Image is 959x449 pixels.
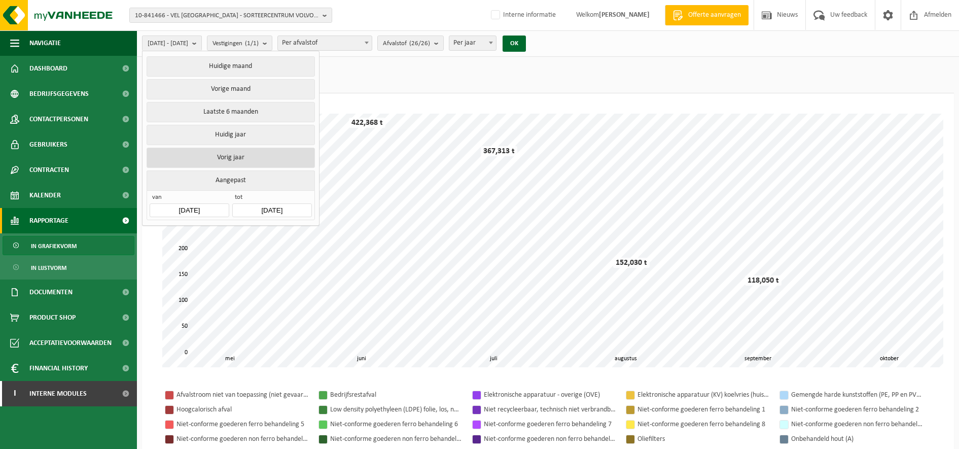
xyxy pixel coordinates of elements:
[330,418,462,431] div: Niet-conforme goederen ferro behandeling 6
[10,381,19,406] span: I
[3,258,134,277] a: In lijstvorm
[791,403,923,416] div: Niet-conforme goederen ferro behandeling 2
[637,418,769,431] div: Niet-conforme goederen ferro behandeling 8
[409,40,430,47] count: (26/26)
[349,118,385,128] div: 422,368 t
[29,107,88,132] span: Contactpersonen
[484,403,616,416] div: Niet recycleerbaar, technisch niet verbrandbaar afval (brandbaar)
[481,146,517,156] div: 367,313 t
[745,275,782,286] div: 118,050 t
[686,10,743,20] span: Offerte aanvragen
[278,36,372,50] span: Per afvalstof
[377,36,444,51] button: Afvalstof(26/26)
[383,36,430,51] span: Afvalstof
[330,403,462,416] div: Low density polyethyleen (LDPE) folie, los, naturel
[245,40,259,47] count: (1/1)
[29,132,67,157] span: Gebruikers
[330,389,462,401] div: Bedrijfsrestafval
[613,258,650,268] div: 152,030 t
[330,433,462,445] div: Niet-conforme goederen non ferro behandeling 3
[150,193,229,203] span: van
[147,125,314,145] button: Huidig jaar
[29,381,87,406] span: Interne modules
[665,5,749,25] a: Offerte aanvragen
[29,356,88,381] span: Financial History
[29,183,61,208] span: Kalender
[148,36,188,51] span: [DATE] - [DATE]
[176,389,308,401] div: Afvalstroom niet van toepassing (niet gevaarlijk)
[29,330,112,356] span: Acceptatievoorwaarden
[31,258,66,278] span: In lijstvorm
[637,403,769,416] div: Niet-conforme goederen ferro behandeling 1
[207,36,272,51] button: Vestigingen(1/1)
[489,8,556,23] label: Interne informatie
[147,56,314,77] button: Huidige maand
[232,193,311,203] span: tot
[29,81,89,107] span: Bedrijfsgegevens
[147,170,314,190] button: Aangepast
[484,389,616,401] div: Elektronische apparatuur - overige (OVE)
[29,157,69,183] span: Contracten
[637,433,769,445] div: Oliefilters
[135,8,318,23] span: 10-841466 - VEL [GEOGRAPHIC_DATA] - SORTEERCENTRUM VOLVO GROUP [GEOGRAPHIC_DATA] - [GEOGRAPHIC_DA...
[637,389,769,401] div: Elektronische apparatuur (KV) koelvries (huishoudelijk)
[449,36,496,50] span: Per jaar
[147,148,314,168] button: Vorig jaar
[142,36,202,51] button: [DATE] - [DATE]
[484,433,616,445] div: Niet-conforme goederen non ferro behandeling 5
[3,236,134,255] a: In grafiekvorm
[29,208,68,233] span: Rapportage
[147,102,314,122] button: Laatste 6 maanden
[599,11,650,19] strong: [PERSON_NAME]
[484,418,616,431] div: Niet-conforme goederen ferro behandeling 7
[791,433,923,445] div: Onbehandeld hout (A)
[212,36,259,51] span: Vestigingen
[176,418,308,431] div: Niet-conforme goederen ferro behandeling 5
[449,36,496,51] span: Per jaar
[29,305,76,330] span: Product Shop
[147,79,314,99] button: Vorige maand
[503,36,526,52] button: OK
[29,280,73,305] span: Documenten
[176,403,308,416] div: Hoogcalorisch afval
[176,433,308,445] div: Niet-conforme goederen non ferro behandeling 10
[129,8,332,23] button: 10-841466 - VEL [GEOGRAPHIC_DATA] - SORTEERCENTRUM VOLVO GROUP [GEOGRAPHIC_DATA] - [GEOGRAPHIC_DA...
[791,389,923,401] div: Gemengde harde kunststoffen (PE, PP en PVC), recycleerbaar (industrieel)
[277,36,372,51] span: Per afvalstof
[791,418,923,431] div: Niet-conforme goederen non ferro behandeling 1
[31,236,77,256] span: In grafiekvorm
[29,56,67,81] span: Dashboard
[29,30,61,56] span: Navigatie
